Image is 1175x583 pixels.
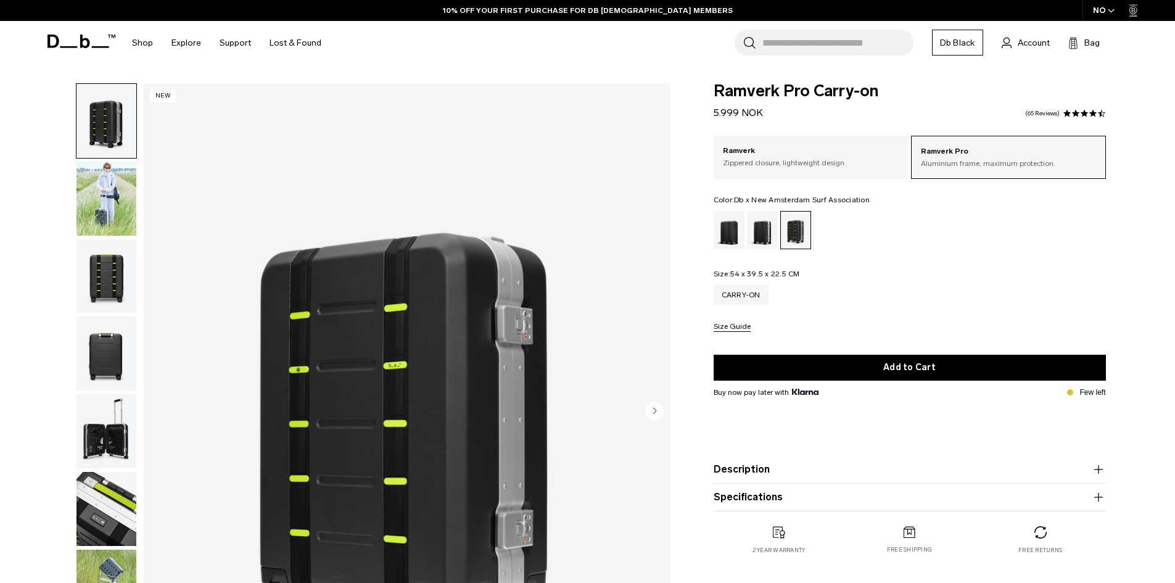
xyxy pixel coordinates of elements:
a: Shop [132,21,153,65]
p: Zippered closure, lightweight design. [723,157,899,168]
button: Ramverk Pro Carry-on Db x New Amsterdam Surf Association [76,471,137,547]
img: Ramverk Pro Carry-on Db x New Amsterdam Surf Association [76,472,136,546]
button: Specifications [714,490,1106,505]
span: Ramverk Pro Carry-on [714,83,1106,99]
a: Black Out [714,211,744,249]
a: Support [220,21,251,65]
a: Silver [747,211,778,249]
img: Ramverk Pro Carry-on Db x New Amsterdam Surf Association [76,316,136,391]
span: Account [1018,36,1050,49]
p: 2 year warranty [752,546,806,555]
a: Carry-on [714,285,769,305]
a: 10% OFF YOUR FIRST PURCHASE FOR DB [DEMOGRAPHIC_DATA] MEMBERS [443,5,733,16]
button: Add to Cart [714,355,1106,381]
img: Ramverk Pro Carry-on Db x New Amsterdam Surf Association [76,239,136,313]
p: Ramverk [723,145,899,157]
p: Ramverk Pro [921,146,1096,158]
img: {"height" => 20, "alt" => "Klarna"} [792,389,818,395]
span: Buy now pay later with [714,387,818,398]
img: Ramverk Pro Carry-on Db x New Amsterdam Surf Association [76,162,136,236]
p: Few left [1079,387,1105,398]
nav: Main Navigation [123,21,331,65]
a: Explore [171,21,201,65]
button: Ramverk Pro Carry-on Db x New Amsterdam Surf Association [76,161,137,236]
a: Account [1002,35,1050,50]
button: Bag [1068,35,1100,50]
img: Ramverk Pro Carry-on Db x New Amsterdam Surf Association [76,84,136,158]
button: Ramverk Pro Carry-on Db x New Amsterdam Surf Association [76,316,137,391]
a: Lost & Found [270,21,321,65]
a: Ramverk Zippered closure, lightweight design. [714,136,909,178]
button: Ramverk Pro Carry-on Db x New Amsterdam Surf Association [76,394,137,469]
img: Ramverk Pro Carry-on Db x New Amsterdam Surf Association [76,394,136,468]
p: Free shipping [887,545,932,554]
span: Bag [1084,36,1100,49]
p: Aluminium frame, maximum protection. [921,158,1096,169]
span: 54 x 39.5 x 22.5 CM [730,270,800,278]
legend: Size: [714,270,800,278]
button: Next slide [645,401,664,422]
a: Db x New Amsterdam Surf Association [780,211,811,249]
legend: Color: [714,196,870,204]
a: 65 reviews [1025,110,1060,117]
span: 5.999 NOK [714,107,763,118]
a: Db Black [932,30,983,56]
button: Ramverk Pro Carry-on Db x New Amsterdam Surf Association [76,239,137,314]
button: Ramverk Pro Carry-on Db x New Amsterdam Surf Association [76,83,137,159]
p: Free returns [1018,546,1062,555]
span: Db x New Amsterdam Surf Association [734,196,870,204]
button: Size Guide [714,323,751,332]
button: Description [714,462,1106,477]
p: New [150,89,176,102]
